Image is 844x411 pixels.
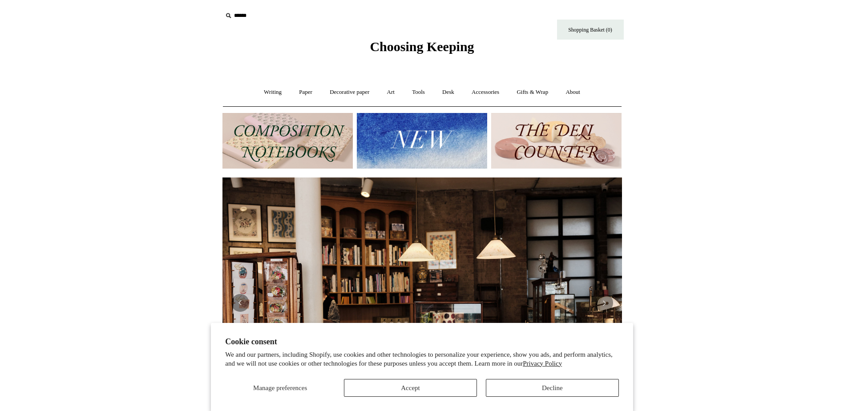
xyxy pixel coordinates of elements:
a: Desk [434,81,462,104]
span: Choosing Keeping [370,39,474,54]
a: Accessories [464,81,507,104]
a: Shopping Basket (0) [557,20,624,40]
a: Gifts & Wrap [509,81,556,104]
img: 202302 Composition ledgers.jpg__PID:69722ee6-fa44-49dd-a067-31375e5d54ec [222,113,353,169]
img: The Deli Counter [491,113,622,169]
a: About [557,81,588,104]
span: Manage preferences [253,384,307,391]
h2: Cookie consent [225,337,619,347]
a: Paper [291,81,320,104]
a: Tools [404,81,433,104]
button: Decline [486,379,619,397]
button: Next [595,294,613,312]
a: Art [379,81,403,104]
img: New.jpg__PID:f73bdf93-380a-4a35-bcfe-7823039498e1 [357,113,487,169]
button: Previous [231,294,249,312]
button: Manage preferences [225,379,335,397]
a: Decorative paper [322,81,377,104]
a: Choosing Keeping [370,46,474,52]
button: Accept [344,379,477,397]
a: Writing [256,81,290,104]
p: We and our partners, including Shopify, use cookies and other technologies to personalize your ex... [225,351,619,368]
a: Privacy Policy [523,360,562,367]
